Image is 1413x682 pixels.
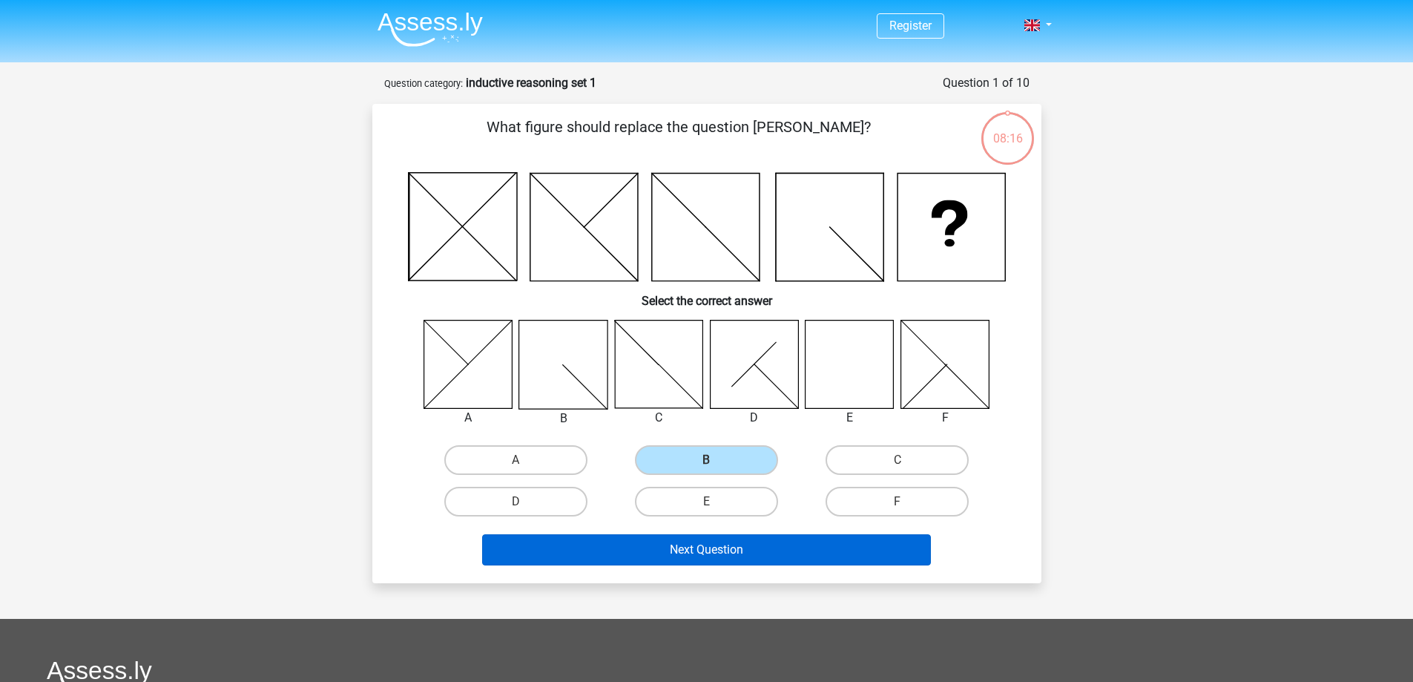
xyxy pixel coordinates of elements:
[889,409,1001,427] div: F
[378,12,483,47] img: Assessly
[943,74,1030,92] div: Question 1 of 10
[794,409,906,427] div: E
[444,487,587,517] label: D
[699,409,811,427] div: D
[635,487,778,517] label: E
[396,282,1018,308] h6: Select the correct answer
[826,487,969,517] label: F
[507,410,619,427] div: B
[826,445,969,475] label: C
[635,445,778,475] label: B
[412,409,524,427] div: A
[466,76,596,90] strong: inductive reasoning set 1
[603,409,715,427] div: C
[384,78,463,89] small: Question category:
[889,19,932,33] a: Register
[444,445,587,475] label: A
[396,116,962,160] p: What figure should replace the question [PERSON_NAME]?
[482,534,931,565] button: Next Question
[980,111,1035,148] div: 08:16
